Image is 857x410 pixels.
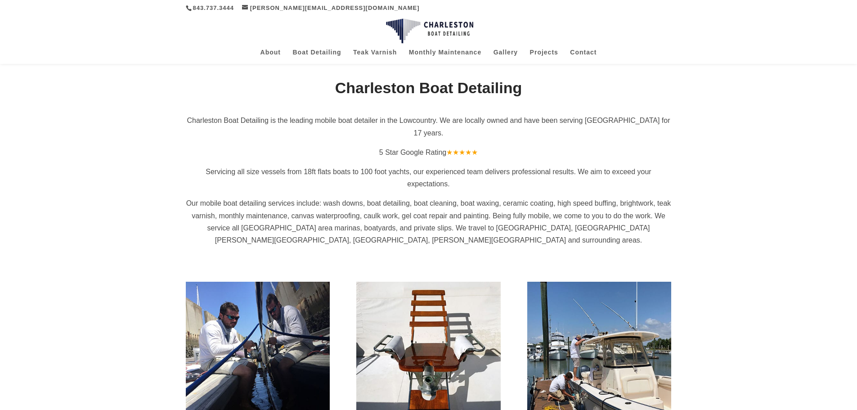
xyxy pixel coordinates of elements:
a: About [260,49,281,64]
a: Monthly Maintenance [409,49,481,64]
a: Gallery [494,49,518,64]
h1: Charleston Boat Detailing [186,80,672,100]
a: Teak Varnish [353,49,397,64]
a: [PERSON_NAME][EMAIL_ADDRESS][DOMAIN_NAME] [242,5,420,11]
a: Contact [570,49,597,64]
img: Charleston Boat Detailing [386,18,473,44]
a: 843.737.3444 [193,5,234,11]
span: Charleston Boat Detailing is the leading mobile boat detailer in the Lowcountry. We are locally o... [187,117,670,136]
a: Projects [530,49,558,64]
span: 5 Star Google Rating [379,149,446,156]
a: Boat Detailing [292,49,341,64]
span: ★★★★★ [446,149,478,156]
p: Our mobile boat detailing services include: wash downs, boat detailing, boat cleaning, boat waxin... [186,197,672,246]
p: Servicing all size vessels from 18ft flats boats to 100 foot yachts, our experienced team deliver... [186,166,672,197]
